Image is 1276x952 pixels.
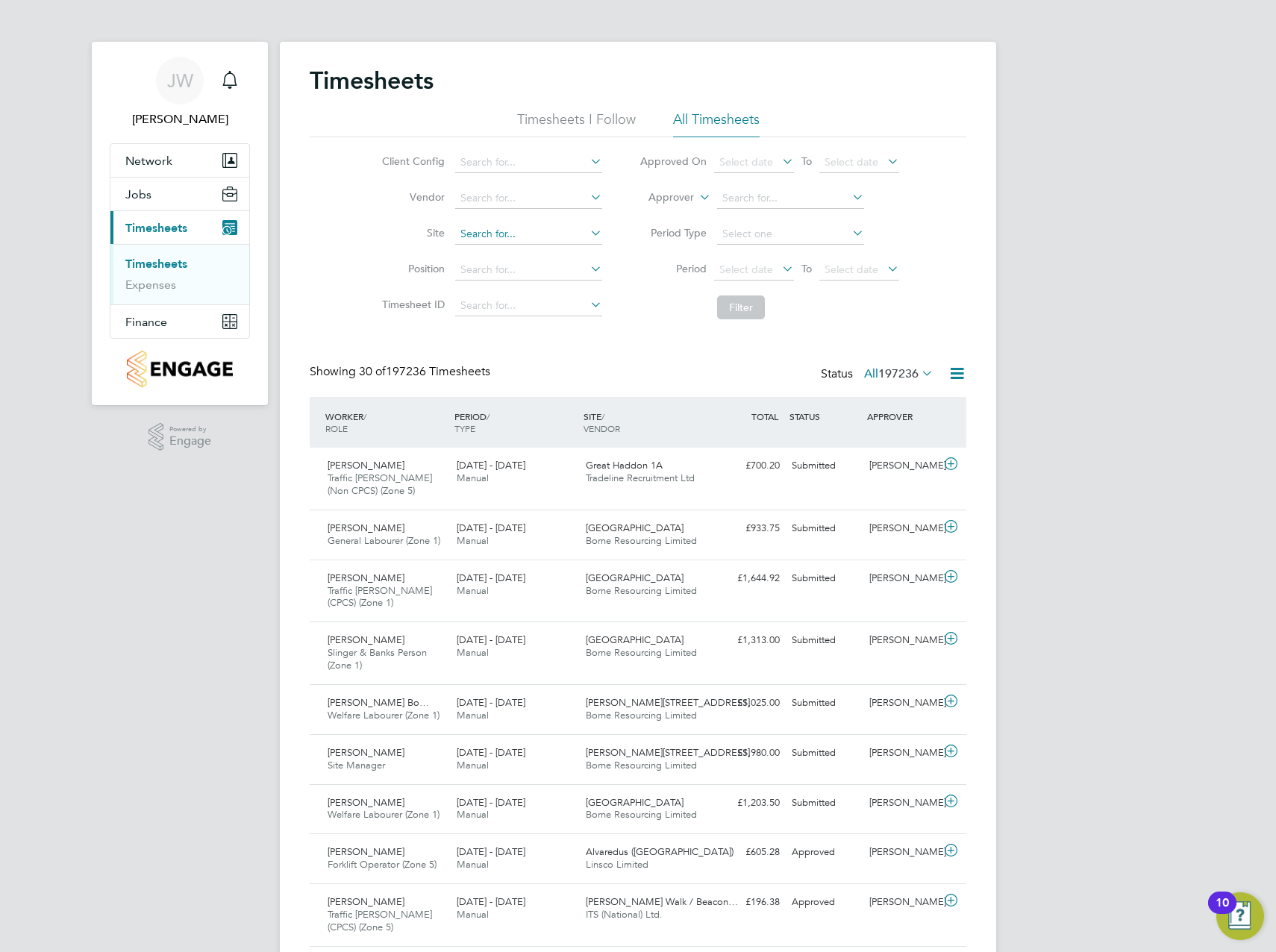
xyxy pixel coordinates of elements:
[328,571,404,584] span: [PERSON_NAME]
[786,691,863,715] div: Submitted
[359,364,490,379] span: 197236 Timesheets
[717,224,864,245] input: Select one
[457,584,489,597] span: Manual
[455,260,602,281] input: Search for...
[328,746,404,759] span: [PERSON_NAME]
[167,71,193,90] span: JW
[1216,892,1264,940] button: Open Resource Center, 10 new notifications
[586,759,697,771] span: Borne Resourcing Limited
[863,516,941,541] div: [PERSON_NAME]
[586,845,734,858] span: Alvaredus ([GEOGRAPHIC_DATA])
[586,584,697,597] span: Borne Resourcing Limited
[457,696,525,709] span: [DATE] - [DATE]
[457,895,525,908] span: [DATE] - [DATE]
[110,244,249,304] div: Timesheets
[586,646,697,659] span: Borne Resourcing Limited
[110,211,249,244] button: Timesheets
[708,454,786,478] div: £700.20
[328,646,427,671] span: Slinger & Banks Person (Zone 1)
[457,534,489,547] span: Manual
[863,628,941,653] div: [PERSON_NAME]
[821,364,936,385] div: Status
[580,403,709,442] div: SITE
[457,845,525,858] span: [DATE] - [DATE]
[586,808,697,821] span: Borne Resourcing Limited
[328,759,385,771] span: Site Manager
[639,226,707,239] label: Period Type
[110,144,249,177] button: Network
[378,262,445,275] label: Position
[457,808,489,821] span: Manual
[797,151,816,171] span: To
[110,178,249,210] button: Jobs
[457,633,525,646] span: [DATE] - [DATE]
[457,571,525,584] span: [DATE] - [DATE]
[517,110,636,137] li: Timesheets I Follow
[586,858,648,871] span: Linsco Limited
[310,66,434,95] h2: Timesheets
[363,410,366,422] span: /
[708,840,786,865] div: £605.28
[627,190,694,205] label: Approver
[708,566,786,591] div: £1,644.92
[328,895,404,908] span: [PERSON_NAME]
[825,155,878,169] span: Select date
[359,364,386,379] span: 30 of
[328,796,404,809] span: [PERSON_NAME]
[584,422,620,434] span: VENDOR
[328,534,440,547] span: General Labourer (Zone 1)
[328,633,404,646] span: [PERSON_NAME]
[378,298,445,311] label: Timesheet ID
[786,516,863,541] div: Submitted
[586,746,750,759] span: [PERSON_NAME][STREET_ADDRESS]
[639,154,707,168] label: Approved On
[586,709,697,721] span: Borne Resourcing Limited
[487,410,490,422] span: /
[378,226,445,239] label: Site
[586,472,695,484] span: Tradeline Recruitment Ltd
[455,188,602,209] input: Search for...
[863,741,941,765] div: [PERSON_NAME]
[786,791,863,815] div: Submitted
[863,840,941,865] div: [PERSON_NAME]
[378,154,445,168] label: Client Config
[708,516,786,541] div: £933.75
[786,566,863,591] div: Submitted
[125,315,167,329] span: Finance
[797,259,816,278] span: To
[328,459,404,472] span: [PERSON_NAME]
[786,890,863,915] div: Approved
[863,566,941,591] div: [PERSON_NAME]
[125,221,187,235] span: Timesheets
[328,808,440,821] span: Welfare Labourer (Zone 1)
[751,410,778,422] span: TOTAL
[708,691,786,715] div: £1,025.00
[457,522,525,534] span: [DATE] - [DATE]
[110,305,249,338] button: Finance
[786,741,863,765] div: Submitted
[601,410,604,422] span: /
[328,584,432,610] span: Traffic [PERSON_NAME] (CPCS) (Zone 1)
[586,895,738,908] span: [PERSON_NAME] Walk / Beacon…
[457,646,489,659] span: Manual
[310,364,493,380] div: Showing
[586,459,663,472] span: Great Haddon 1A
[708,890,786,915] div: £196.38
[786,454,863,478] div: Submitted
[863,403,941,430] div: APPROVER
[457,858,489,871] span: Manual
[457,796,525,809] span: [DATE] - [DATE]
[378,190,445,204] label: Vendor
[328,908,432,933] span: Traffic [PERSON_NAME] (CPCS) (Zone 5)
[148,423,212,451] a: Powered byEngage
[586,522,684,534] span: [GEOGRAPHIC_DATA]
[457,746,525,759] span: [DATE] - [DATE]
[92,42,268,405] nav: Main navigation
[169,423,211,436] span: Powered by
[328,709,440,721] span: Welfare Labourer (Zone 1)
[125,154,172,168] span: Network
[455,224,602,245] input: Search for...
[127,351,232,387] img: countryside-properties-logo-retina.png
[863,890,941,915] div: [PERSON_NAME]
[125,187,151,201] span: Jobs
